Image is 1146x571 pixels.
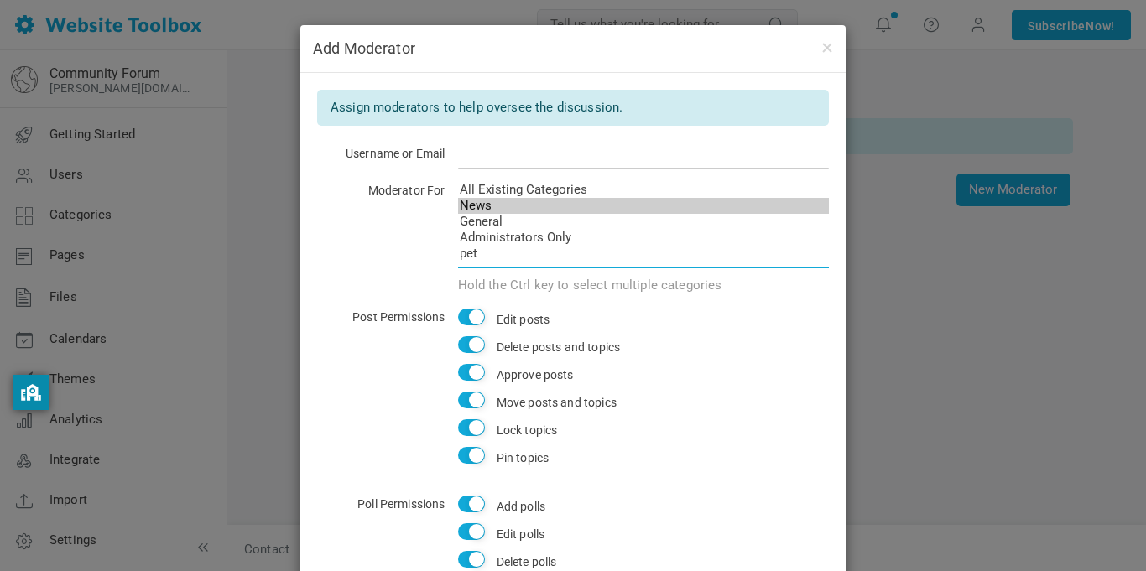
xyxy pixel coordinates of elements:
[458,246,830,262] option: pet
[497,391,617,414] label: Move posts and topics
[497,418,558,442] label: Lock topics
[497,363,574,387] label: Approve posts
[317,492,445,516] label: Poll Permissions
[497,522,545,546] label: Edit polls
[497,495,545,518] label: Add polls
[317,90,829,126] div: Assign moderators to help oversee the discussion.
[458,214,830,230] option: General
[317,305,445,329] label: Post Permissions
[497,446,550,470] label: Pin topics
[458,182,830,198] option: All Existing Categories
[313,38,833,60] h4: Add Moderator
[458,277,830,294] div: Hold the Ctrl key to select multiple categories
[13,375,49,410] button: privacy banner
[458,198,830,214] option: News
[458,230,830,246] option: Administrators Only
[497,308,550,331] label: Edit posts
[317,142,445,165] label: Username or Email
[497,335,620,359] label: Delete posts and topics
[317,179,445,202] label: Moderator For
